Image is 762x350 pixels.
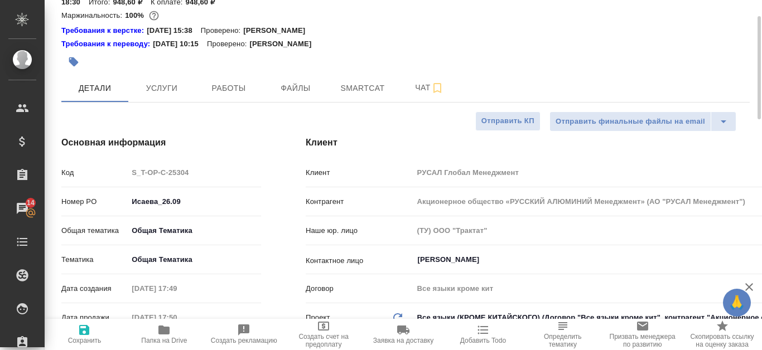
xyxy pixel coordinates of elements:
button: Сохранить [45,319,124,350]
span: Отправить финальные файлы на email [556,115,705,128]
p: Код [61,167,128,178]
p: 100% [125,11,147,20]
p: Контрагент [306,196,413,207]
a: Требования к переводу: [61,38,153,50]
p: Общая тематика [61,225,128,236]
span: Сохранить [68,337,102,344]
p: Проект [306,312,330,323]
p: Договор [306,283,413,294]
a: Требования к верстке: [61,25,147,36]
p: Проверено: [207,38,250,50]
span: Детали [68,81,122,95]
p: Контактное лицо [306,255,413,266]
span: Smartcat [336,81,389,95]
button: Отправить финальные файлы на email [549,111,711,132]
p: Дата создания [61,283,128,294]
button: Создать рекламацию [204,319,284,350]
p: [DATE] 10:15 [153,38,207,50]
button: Призвать менеджера по развитию [602,319,682,350]
button: Скопировать ссылку на оценку заказа [682,319,762,350]
button: Добавить тэг [61,50,86,74]
h4: Основная информация [61,136,261,149]
span: Создать рекламацию [211,337,277,344]
span: Чат [403,81,456,95]
p: Номер PO [61,196,128,207]
a: 14 [3,195,42,222]
button: Заявка на доставку [364,319,443,350]
p: Дата продажи [61,312,128,323]
span: Заявка на доставку [373,337,433,344]
button: Добавить Todo [443,319,523,350]
button: Папка на Drive [124,319,204,350]
span: Создать счет на предоплату [291,333,357,348]
svg: Подписаться [431,81,444,95]
span: Файлы [269,81,322,95]
p: [PERSON_NAME] [249,38,320,50]
span: Добавить Todo [460,337,506,344]
p: [DATE] 15:38 [147,25,201,36]
span: Призвать менеджера по развитию [609,333,676,348]
input: ✎ Введи что-нибудь [128,193,261,210]
input: Пустое поле [128,309,225,325]
p: Проверено: [201,25,244,36]
p: [PERSON_NAME] [243,25,314,36]
p: Маржинальность: [61,11,125,20]
button: Отправить КП [475,111,541,131]
span: Скопировать ссылку на оценку заказа [689,333,755,348]
button: 0.00 RUB; [147,8,161,23]
h4: Клиент [306,136,750,149]
span: 14 [20,197,41,208]
span: Папка на Drive [141,337,187,344]
p: Тематика [61,254,128,265]
input: Пустое поле [128,164,261,181]
button: 🙏 [723,289,751,317]
button: Определить тематику [523,319,602,350]
span: Определить тематику [529,333,596,348]
span: 🙏 [727,291,746,314]
span: Отправить КП [481,115,534,128]
span: Работы [202,81,255,95]
div: Нажми, чтобы открыть папку с инструкцией [61,38,153,50]
p: Клиент [306,167,413,178]
input: Пустое поле [128,280,225,296]
div: split button [549,111,736,132]
div: Общая Тематика [128,221,261,240]
div: Нажми, чтобы открыть папку с инструкцией [61,25,147,36]
p: Наше юр. лицо [306,225,413,236]
span: Услуги [135,81,189,95]
button: Создать счет на предоплату [284,319,364,350]
div: Общая Тематика [128,250,261,269]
